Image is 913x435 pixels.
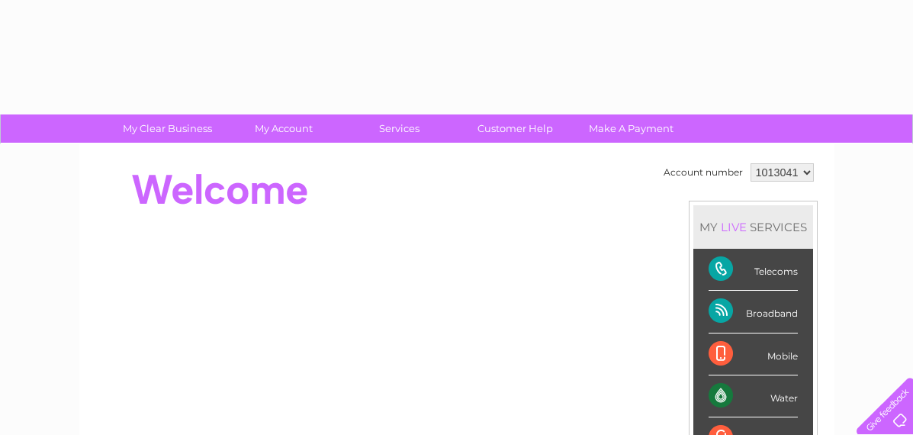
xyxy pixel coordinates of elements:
a: My Account [220,114,346,143]
a: Make A Payment [568,114,694,143]
div: Broadband [709,291,798,333]
div: Telecoms [709,249,798,291]
div: LIVE [718,220,750,234]
td: Account number [660,159,747,185]
div: Mobile [709,333,798,375]
div: Water [709,375,798,417]
a: Services [336,114,462,143]
div: MY SERVICES [693,205,813,249]
a: Customer Help [452,114,578,143]
a: My Clear Business [104,114,230,143]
